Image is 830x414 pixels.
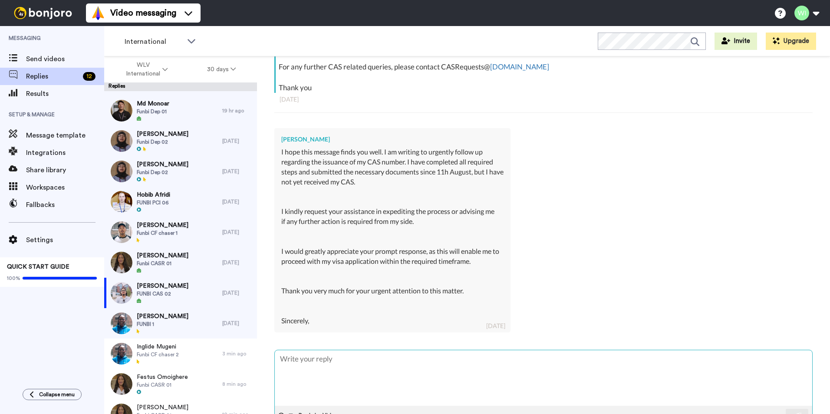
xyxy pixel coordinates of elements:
[111,161,132,182] img: 94fa5eca-16e8-43c4-ab44-e3af1d854f4f-thumb.jpg
[7,264,69,270] span: QUICK START GUIDE
[137,130,188,138] span: [PERSON_NAME]
[26,89,104,99] span: Results
[137,191,170,199] span: Hobib Afridi
[137,251,188,260] span: [PERSON_NAME]
[111,252,132,273] img: 18c8c6cf-73b7-44df-959e-9da70d9e2fcd-thumb.jpg
[486,322,505,330] div: [DATE]
[104,247,257,278] a: [PERSON_NAME]Funbi CASR 01[DATE]
[137,351,179,358] span: Funbi CF chaser 2
[137,169,188,176] span: Funbi Dep 02
[111,343,132,365] img: aa4d0603-80e3-4e58-a0fb-b2947d5a03b5-thumb.jpg
[26,130,104,141] span: Message template
[222,138,253,145] div: [DATE]
[26,200,104,210] span: Fallbacks
[222,229,253,236] div: [DATE]
[137,199,170,206] span: FUNBI PCI 06
[137,342,179,351] span: Inglide Mugeni
[111,221,132,243] img: f555942a-3537-49c4-88e3-4608a442e57f-thumb.jpg
[766,33,816,50] button: Upgrade
[104,95,257,126] a: Md MonoarFunbi Dep 0119 hr ago
[137,138,188,145] span: Funbi Dep 02
[222,107,253,114] div: 19 hr ago
[111,282,132,304] img: 934c795c-2441-4cc1-99fb-b43445c6dab2-thumb.jpg
[137,290,188,297] span: FUNBI CAS 02
[137,373,188,381] span: Festus Omoighere
[26,54,104,64] span: Send videos
[222,198,253,205] div: [DATE]
[281,147,504,325] div: I hope this message finds you well. I am writing to urgently follow up regarding the issuance of ...
[104,308,257,338] a: [PERSON_NAME]FUNBI 1[DATE]
[137,108,169,115] span: Funbi Dep 01
[104,338,257,369] a: Inglide MugeniFunbi CF chaser 23 min ago
[222,320,253,327] div: [DATE]
[111,312,132,334] img: f0435363-af8b-43cb-a0d4-dda7bf440479-thumb.jpg
[110,7,176,19] span: Video messaging
[104,217,257,247] a: [PERSON_NAME]Funbi CF chaser 1[DATE]
[137,312,188,321] span: [PERSON_NAME]
[111,130,132,152] img: 94fa5eca-16e8-43c4-ab44-e3af1d854f4f-thumb.jpg
[104,369,257,399] a: Festus OmoighereFunbi CASR 018 min ago
[26,71,79,82] span: Replies
[111,191,132,213] img: d5f57e52-3689-4f64-80e9-2fa2201437f8-thumb.jpg
[10,7,76,19] img: bj-logo-header-white.svg
[137,260,188,267] span: Funbi CASR 01
[281,135,504,144] div: [PERSON_NAME]
[111,373,132,395] img: 18c8c6cf-73b7-44df-959e-9da70d9e2fcd-thumb.jpg
[490,62,549,71] a: [DOMAIN_NAME]
[111,100,132,122] img: 3bcc4c5f-1f81-49cf-bab2-b771fb1f6334-thumb.jpg
[91,6,105,20] img: vm-color.svg
[137,230,188,237] span: Funbi CF chaser 1
[137,221,188,230] span: [PERSON_NAME]
[104,187,257,217] a: Hobib AfridiFUNBI PCI 06[DATE]
[222,289,253,296] div: [DATE]
[137,282,188,290] span: [PERSON_NAME]
[7,275,20,282] span: 100%
[26,182,104,193] span: Workspaces
[222,381,253,388] div: 8 min ago
[104,82,257,91] div: Replies
[137,160,188,169] span: [PERSON_NAME]
[26,165,104,175] span: Share library
[23,389,82,400] button: Collapse menu
[104,126,257,156] a: [PERSON_NAME]Funbi Dep 02[DATE]
[222,259,253,266] div: [DATE]
[280,95,807,104] div: [DATE]
[104,156,257,187] a: [PERSON_NAME]Funbi Dep 02[DATE]
[125,61,161,78] span: WLV International
[106,57,188,82] button: WLV International
[26,235,104,245] span: Settings
[26,148,104,158] span: Integrations
[222,168,253,175] div: [DATE]
[125,36,183,47] span: International
[104,278,257,308] a: [PERSON_NAME]FUNBI CAS 02[DATE]
[137,381,188,388] span: Funbi CASR 01
[83,72,96,81] div: 12
[137,321,188,328] span: FUNBI 1
[715,33,757,50] button: Invite
[188,62,256,77] button: 30 days
[137,99,169,108] span: Md Monoar
[137,403,188,412] span: [PERSON_NAME]
[222,350,253,357] div: 3 min ago
[39,391,75,398] span: Collapse menu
